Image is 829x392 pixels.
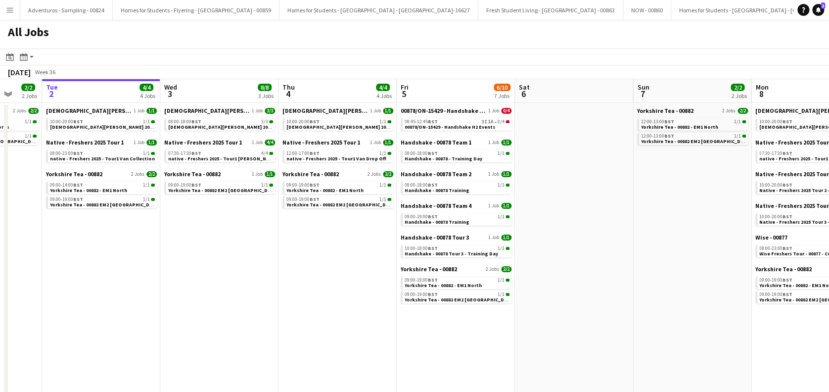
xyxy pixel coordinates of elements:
span: BST [191,118,201,125]
span: 10:00-20:00 [286,119,320,124]
span: Handshake - 00878 - Training Day [405,155,482,162]
a: 12:00-13:00BST1/1Yorkshire Tea - 00882 - EM1 North [641,118,746,130]
span: BST [428,291,438,297]
span: 1/1 [33,135,37,138]
span: 1/1 [506,293,509,296]
span: 1/1 [387,152,391,155]
a: 07:30-17:30BST4/4native - Freshers 2025 - Tour1 [PERSON_NAME] [168,150,273,161]
span: Sat [519,83,530,92]
span: 08:45-12:45 [405,119,438,124]
span: 1/1 [734,119,741,124]
a: Native - Freshers 2025 Tour 11 Job1/1 [282,139,393,146]
span: Yorkshire Tea - 00882 [282,170,339,178]
span: 09:00-19:00 [168,183,201,188]
a: Yorkshire Tea - 008822 Jobs2/2 [637,107,748,114]
span: Thu [282,83,295,92]
button: NOW - 00860 [623,0,671,20]
div: Native - Freshers 2025 Tour 11 Job1/108:00-23:00BST1/1native - Freshers 2025 - Tour1 Van Collection [46,139,157,170]
span: 07:30-17:30 [759,151,792,156]
div: Handshake - 00878 Tour 31 Job1/110:00-18:00BST1/1Handshake - 00878 Tour 3 - Training Day [401,234,511,265]
span: 1/1 [506,152,509,155]
span: 2 [821,2,825,9]
span: 08:00-23:00 [759,246,792,251]
button: Adventuros - Sampling - 00824 [20,0,113,20]
span: 1/1 [143,151,150,156]
span: 1/1 [501,171,511,177]
span: Yorkshire Tea - 00882 - EM1 North [641,124,718,130]
a: [DEMOGRAPHIC_DATA][PERSON_NAME] 2025 Tour 2 - 008481 Job1/1 [46,107,157,114]
span: 4/4 [139,84,153,91]
span: 0/4 [498,119,505,124]
a: Native - Freshers 2025 Tour 11 Job4/4 [164,139,275,146]
span: Lady Garden 2025 Tour 2 - 00848 [164,107,250,114]
span: 09:00-19:00 [50,197,83,202]
div: 7 Jobs [494,92,510,99]
span: Native - Freshers 2025 Tour 1 [164,139,242,146]
span: 1/1 [143,183,150,188]
span: Tue [46,83,58,92]
span: BST [428,277,438,283]
span: Yorkshire Tea - 00882 [46,170,102,178]
a: 08:00-18:00BST3/3[DEMOGRAPHIC_DATA][PERSON_NAME] 2025 Tour 2 - 00848 - [GEOGRAPHIC_DATA] [168,118,273,130]
span: 1 Job [252,140,263,146]
div: Handshake - 00878 Team 41 Job1/109:00-19:00BST1/1Handshake - 00878 Training [401,202,511,234]
span: 1/1 [33,120,37,123]
span: Handshake - 00878 Tour 3 - Training Day [405,250,498,257]
span: Yorkshire Tea - 00882 EM2 Midlands [50,201,160,208]
span: Handshake - 00878 Training [405,219,469,225]
span: 2/2 [501,266,511,272]
a: Handshake - 00878 Team 11 Job1/1 [401,139,511,146]
span: 2/2 [146,171,157,177]
a: 09:00-14:00BST1/1Yorkshire Tea - 00882 - EM1 North [50,182,155,193]
span: 4 [281,88,295,99]
span: 10:00-20:00 [759,119,792,124]
a: [DEMOGRAPHIC_DATA][PERSON_NAME] 2025 Tour 2 - 008481 Job1/1 [282,107,393,114]
span: 1/1 [498,278,505,283]
span: 1/1 [734,134,741,139]
a: 2 [812,4,824,16]
span: 00878/ON-15429 - Handshake H2 Events [405,124,495,130]
a: 10:00-20:00BST1/1[DEMOGRAPHIC_DATA][PERSON_NAME] 2025 Tour 2 - 00848 - Van Collection & Travel Day [50,118,155,130]
a: 09:00-19:00BST1/1Yorkshire Tea - 00882 EM2 [GEOGRAPHIC_DATA] [405,291,509,302]
span: 08:00-18:00 [168,119,201,124]
span: Week 36 [33,68,57,76]
a: 09:00-19:00BST1/1Yorkshire Tea - 00882 - EM1 North [286,182,391,193]
span: 2 Jobs [131,171,144,177]
span: 2 Jobs [486,266,499,272]
span: BST [783,291,792,297]
div: Handshake - 00878 Team 11 Job1/108:00-18:00BST1/1Handshake - 00878 - Training Day [401,139,511,170]
span: BST [783,118,792,125]
a: Handshake - 00878 Tour 31 Job1/1 [401,234,511,241]
div: Native - Freshers 2025 Tour 11 Job1/112:00-17:00BST1/1native - Freshers 2025 - Tour1 Van Drop Off [282,139,393,170]
span: Handshake - 00878 Team 1 [401,139,471,146]
a: 08:45-12:45BST3I1A•0/400878/ON-15429 - Handshake H2 Events [405,118,509,130]
span: 1 Job [134,140,144,146]
span: 2 Jobs [722,108,736,114]
span: 4/4 [269,152,273,155]
span: BST [428,150,438,156]
span: 12:00-13:00 [641,119,674,124]
span: BST [783,213,792,220]
span: 09:00-19:00 [286,197,320,202]
span: BST [664,133,674,139]
div: 2 Jobs [731,92,746,99]
span: 09:00-19:00 [286,183,320,188]
a: 09:00-19:00BST1/1Yorkshire Tea - 00882 EM2 [GEOGRAPHIC_DATA] [286,196,391,207]
span: BST [783,182,792,188]
span: 07:30-17:30 [168,151,201,156]
span: 1/1 [506,215,509,218]
span: 08:00-18:00 [405,183,438,188]
span: 8/8 [258,84,272,91]
span: Yorkshire Tea - 00882 - EM1 North [405,282,482,289]
span: 1/1 [387,120,391,123]
span: Mon [755,83,768,92]
span: BST [191,150,201,156]
span: 2 Jobs [13,108,26,114]
span: 1 Job [488,140,499,146]
span: Handshake - 00878 Team 4 [401,202,471,209]
span: 12:00-17:00 [286,151,320,156]
span: 2/2 [731,84,744,91]
span: BST [428,182,438,188]
span: BST [310,150,320,156]
span: 09:00-14:00 [50,183,83,188]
